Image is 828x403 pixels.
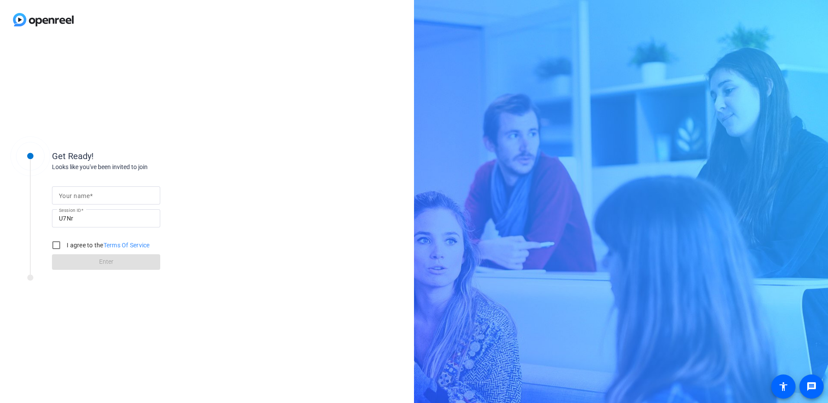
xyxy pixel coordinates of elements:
div: Looks like you've been invited to join [52,163,225,172]
label: I agree to the [65,241,150,249]
mat-label: Session ID [59,208,81,213]
mat-label: Your name [59,192,90,199]
a: Terms Of Service [103,242,150,249]
div: Get Ready! [52,150,225,163]
mat-icon: message [806,381,817,392]
mat-icon: accessibility [778,381,789,392]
